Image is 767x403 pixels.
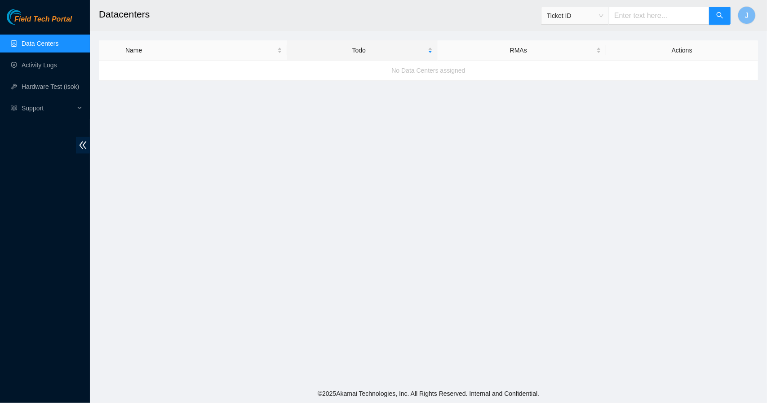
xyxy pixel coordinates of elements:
button: search [709,7,731,25]
a: Hardware Test (isok) [22,83,79,90]
th: Actions [606,40,758,61]
a: Data Centers [22,40,58,47]
span: double-left [76,137,90,153]
a: Activity Logs [22,61,57,69]
input: Enter text here... [609,7,709,25]
span: read [11,105,17,111]
a: Akamai TechnologiesField Tech Portal [7,16,72,28]
span: Ticket ID [547,9,603,22]
span: J [745,10,749,21]
footer: © 2025 Akamai Technologies, Inc. All Rights Reserved. Internal and Confidential. [90,384,767,403]
button: J [738,6,756,24]
span: Field Tech Portal [14,15,72,24]
img: Akamai Technologies [7,9,45,25]
span: search [716,12,723,20]
div: No Data Centers assigned [99,58,758,83]
span: Support [22,99,75,117]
